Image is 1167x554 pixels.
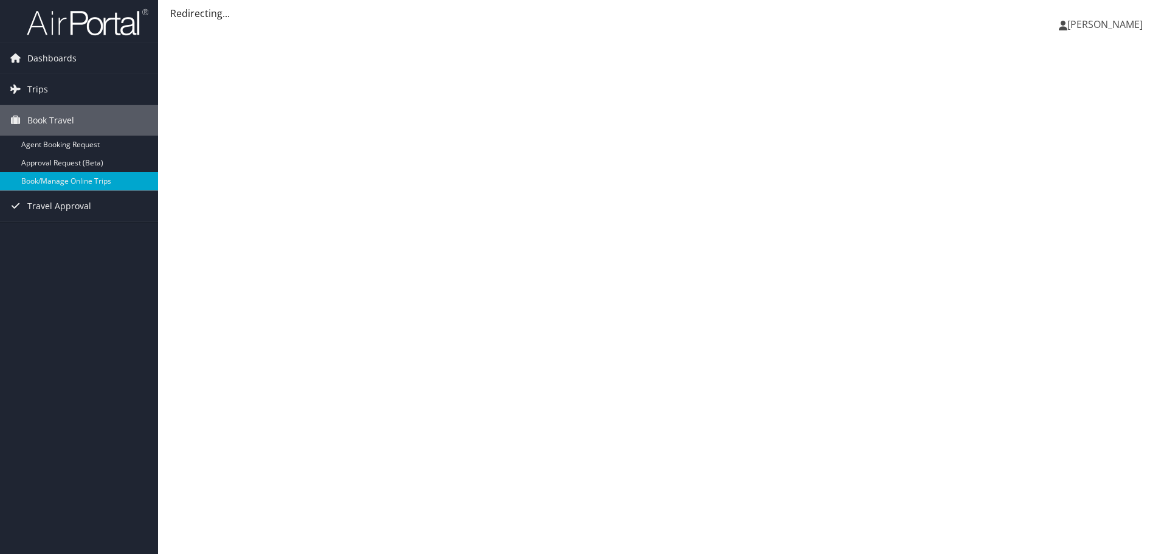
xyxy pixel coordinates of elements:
[170,6,1155,21] div: Redirecting...
[1059,6,1155,43] a: [PERSON_NAME]
[1067,18,1143,31] span: [PERSON_NAME]
[27,105,74,136] span: Book Travel
[27,74,48,105] span: Trips
[27,43,77,74] span: Dashboards
[27,191,91,221] span: Travel Approval
[27,8,148,36] img: airportal-logo.png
